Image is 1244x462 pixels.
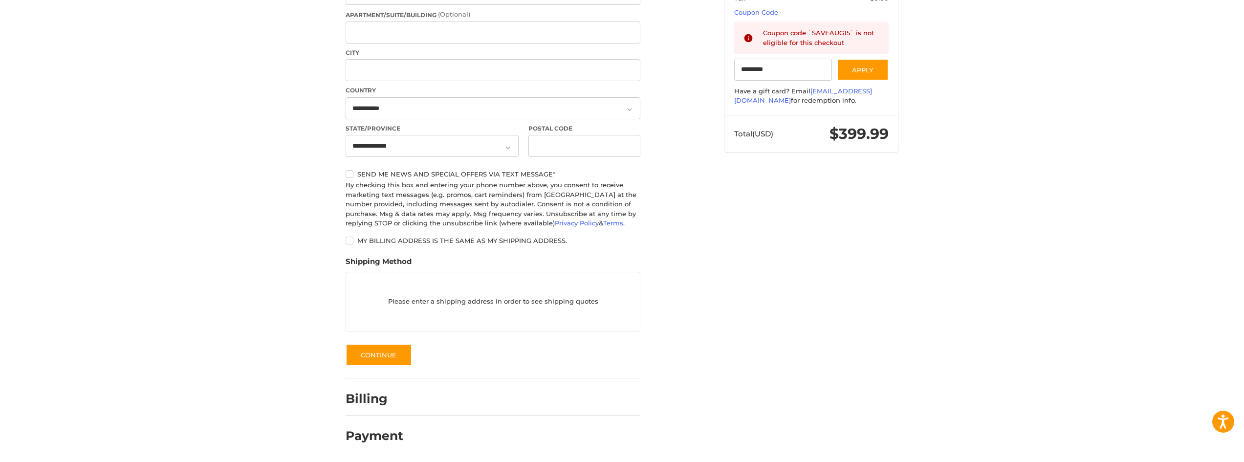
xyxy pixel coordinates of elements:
[837,59,889,81] button: Apply
[346,124,519,133] label: State/Province
[829,125,889,143] span: $399.99
[734,87,889,106] div: Have a gift card? Email for redemption info.
[346,391,403,406] h2: Billing
[734,129,773,138] span: Total (USD)
[346,180,640,228] div: By checking this box and entering your phone number above, you consent to receive marketing text ...
[734,59,832,81] input: Gift Certificate or Coupon Code
[528,124,641,133] label: Postal Code
[346,237,640,244] label: My billing address is the same as my shipping address.
[346,10,640,20] label: Apartment/Suite/Building
[555,219,599,227] a: Privacy Policy
[603,219,623,227] a: Terms
[346,428,403,443] h2: Payment
[438,10,470,18] small: (Optional)
[346,48,640,57] label: City
[346,344,412,366] button: Continue
[1163,436,1244,462] iframe: Google Customer Reviews
[346,170,640,178] label: Send me news and special offers via text message*
[734,8,778,16] a: Coupon Code
[763,28,879,47] div: Coupon code `SAVEAUG15` is not eligible for this checkout
[346,292,640,311] p: Please enter a shipping address in order to see shipping quotes
[346,86,640,95] label: Country
[346,256,412,272] legend: Shipping Method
